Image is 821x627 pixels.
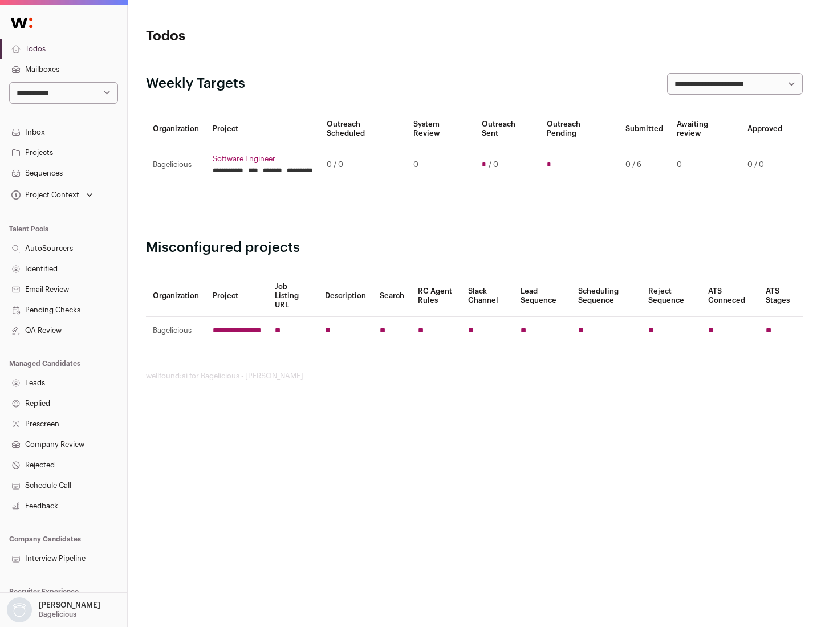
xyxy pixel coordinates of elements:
[146,113,206,145] th: Organization
[741,145,789,185] td: 0 / 0
[320,113,407,145] th: Outreach Scheduled
[373,275,411,317] th: Search
[619,145,670,185] td: 0 / 6
[206,113,320,145] th: Project
[146,317,206,345] td: Bagelicious
[670,113,741,145] th: Awaiting review
[514,275,571,317] th: Lead Sequence
[461,275,514,317] th: Slack Channel
[619,113,670,145] th: Submitted
[407,113,474,145] th: System Review
[146,275,206,317] th: Organization
[206,275,268,317] th: Project
[759,275,803,317] th: ATS Stages
[571,275,641,317] th: Scheduling Sequence
[670,145,741,185] td: 0
[268,275,318,317] th: Job Listing URL
[213,154,313,164] a: Software Engineer
[146,27,365,46] h1: Todos
[701,275,758,317] th: ATS Conneced
[5,11,39,34] img: Wellfound
[641,275,702,317] th: Reject Sequence
[407,145,474,185] td: 0
[146,75,245,93] h2: Weekly Targets
[411,275,461,317] th: RC Agent Rules
[318,275,373,317] th: Description
[741,113,789,145] th: Approved
[540,113,618,145] th: Outreach Pending
[146,145,206,185] td: Bagelicious
[146,239,803,257] h2: Misconfigured projects
[39,601,100,610] p: [PERSON_NAME]
[7,597,32,622] img: nopic.png
[146,372,803,381] footer: wellfound:ai for Bagelicious - [PERSON_NAME]
[320,145,407,185] td: 0 / 0
[9,187,95,203] button: Open dropdown
[475,113,540,145] th: Outreach Sent
[489,160,498,169] span: / 0
[5,597,103,622] button: Open dropdown
[39,610,76,619] p: Bagelicious
[9,190,79,199] div: Project Context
